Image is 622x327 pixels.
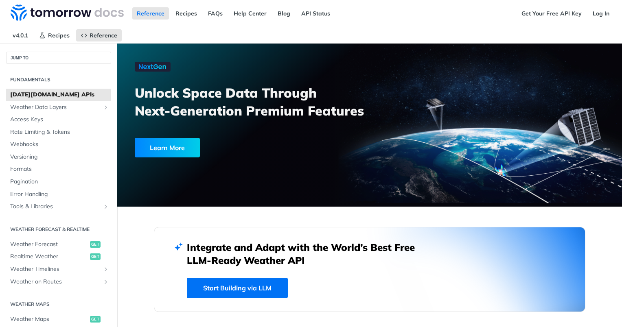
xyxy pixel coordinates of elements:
span: [DATE][DOMAIN_NAME] APIs [10,91,109,99]
a: Recipes [35,29,74,41]
span: get [90,241,101,248]
a: Weather Mapsget [6,313,111,325]
span: Realtime Weather [10,253,88,261]
a: Tools & LibrariesShow subpages for Tools & Libraries [6,201,111,213]
a: Error Handling [6,188,111,201]
span: Versioning [10,153,109,161]
span: v4.0.1 [8,29,33,41]
img: NextGen [135,62,171,72]
a: Log In [588,7,614,20]
button: JUMP TO [6,52,111,64]
h2: Fundamentals [6,76,111,83]
span: get [90,253,101,260]
span: Weather Maps [10,315,88,323]
a: Get Your Free API Key [517,7,586,20]
a: [DATE][DOMAIN_NAME] APIs [6,89,111,101]
a: Weather on RoutesShow subpages for Weather on Routes [6,276,111,288]
a: FAQs [204,7,227,20]
a: Blog [273,7,295,20]
a: Reference [76,29,122,41]
button: Show subpages for Weather on Routes [103,279,109,285]
span: Reference [90,32,117,39]
a: Webhooks [6,138,111,150]
div: Learn More [135,138,200,157]
a: API Status [297,7,335,20]
span: Weather Timelines [10,265,101,273]
a: Pagination [6,176,111,188]
a: Recipes [171,7,201,20]
h2: Integrate and Adapt with the World’s Best Free LLM-Ready Weather API [187,241,427,267]
h2: Weather Maps [6,301,111,308]
a: Rate Limiting & Tokens [6,126,111,138]
a: Realtime Weatherget [6,251,111,263]
span: Formats [10,165,109,173]
span: Weather Data Layers [10,103,101,111]
button: Show subpages for Weather Timelines [103,266,109,272]
h2: Weather Forecast & realtime [6,226,111,233]
button: Show subpages for Tools & Libraries [103,203,109,210]
span: Pagination [10,178,109,186]
span: Weather on Routes [10,278,101,286]
a: Access Keys [6,113,111,126]
span: Error Handling [10,190,109,198]
span: Rate Limiting & Tokens [10,128,109,136]
span: Weather Forecast [10,240,88,249]
a: Learn More [135,138,330,157]
span: get [90,316,101,323]
span: Tools & Libraries [10,203,101,211]
a: Weather Forecastget [6,238,111,251]
h3: Unlock Space Data Through Next-Generation Premium Features [135,84,379,120]
a: Versioning [6,151,111,163]
span: Recipes [48,32,70,39]
a: Weather TimelinesShow subpages for Weather Timelines [6,263,111,275]
button: Show subpages for Weather Data Layers [103,104,109,111]
img: Tomorrow.io Weather API Docs [11,4,124,21]
span: Webhooks [10,140,109,148]
a: Weather Data LayersShow subpages for Weather Data Layers [6,101,111,113]
a: Formats [6,163,111,175]
a: Reference [132,7,169,20]
span: Access Keys [10,116,109,124]
a: Start Building via LLM [187,278,288,298]
a: Help Center [229,7,271,20]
